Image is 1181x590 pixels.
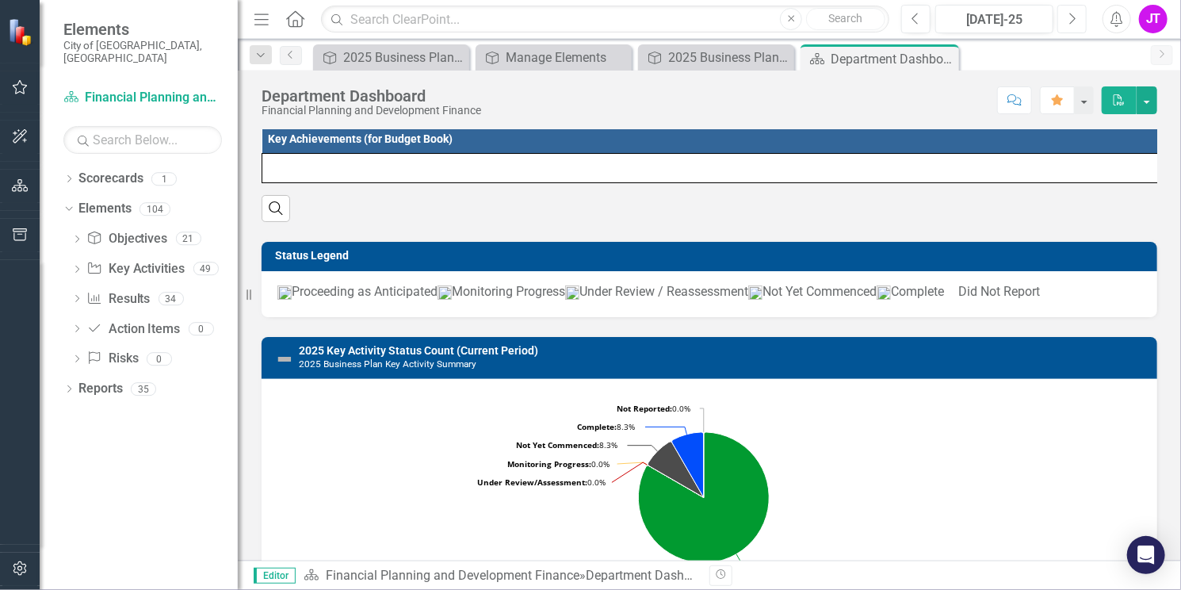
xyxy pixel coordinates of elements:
[86,320,180,339] a: Action Items
[748,285,762,300] img: NotYet.png
[299,344,538,357] a: 2025 Key Activity Status Count (Current Period)
[507,458,610,469] text: 0.0%
[147,352,172,366] div: 0
[86,290,150,308] a: Results
[262,87,481,105] div: Department Dashboard
[317,48,465,67] a: 2025 Business Plan [Executive Summary]
[131,382,156,396] div: 35
[78,200,132,218] a: Elements
[577,421,635,432] text: 8.3%
[63,20,222,39] span: Elements
[617,403,690,414] text: 0.0%
[642,48,790,67] a: 2025 Business Plan Template [Objective #1]
[299,358,476,370] small: 2025 Business Plan Key Activity Summary
[941,10,1048,29] div: [DATE]-25
[275,250,1149,262] h3: Status Legend
[477,477,606,488] text: 0.0%
[86,350,138,368] a: Risks
[176,232,201,246] div: 21
[648,465,704,497] path: Under Review/Assessment, 0.
[1139,5,1168,33] button: JT
[321,6,889,33] input: Search ClearPoint...
[565,285,579,300] img: UnderReview.png
[944,289,958,297] img: DidNotReport.png
[668,48,790,67] div: 2025 Business Plan Template [Objective #1]
[516,439,599,450] tspan: Not Yet Commenced:
[586,568,717,583] div: Department Dashboard
[262,105,481,117] div: Financial Planning and Development Finance
[159,292,184,305] div: 34
[806,8,885,30] button: Search
[829,12,863,25] span: Search
[477,477,587,488] tspan: Under Review/Assessment:
[277,283,1141,301] p: Proceeding as Anticipated Monitoring Progress Under Review / Reassessment Not Yet Commenced Compl...
[63,39,222,65] small: City of [GEOGRAPHIC_DATA], [GEOGRAPHIC_DATA]
[831,49,955,69] div: Department Dashboard
[63,89,222,107] a: Financial Planning and Development Finance
[326,568,579,583] a: Financial Planning and Development Finance
[480,48,628,67] a: Manage Elements
[1127,536,1165,574] div: Open Intercom Messenger
[506,48,628,67] div: Manage Elements
[140,202,170,216] div: 104
[935,5,1053,33] button: [DATE]-25
[438,285,452,300] img: Monitoring.png
[639,432,770,563] path: Proceeding As Anticipated, 10.
[516,439,617,450] text: 8.3%
[275,350,294,369] img: Not Defined
[507,458,591,469] tspan: Monitoring Progress:
[648,442,704,497] path: Not Yet Commenced, 1.
[193,262,219,276] div: 49
[189,322,214,335] div: 0
[86,260,185,278] a: Key Activities
[78,170,143,188] a: Scorecards
[63,126,222,154] input: Search Below...
[672,432,704,497] path: Complete, 1.
[254,568,296,584] span: Editor
[577,421,617,432] tspan: Complete:
[304,567,698,585] div: »
[86,230,167,248] a: Objectives
[277,285,292,300] img: ProceedingGreen.png
[78,380,123,398] a: Reports
[151,172,177,186] div: 1
[7,17,36,46] img: ClearPoint Strategy
[877,285,891,300] img: Complete_icon.png
[343,48,465,67] div: 2025 Business Plan [Executive Summary]
[617,403,672,414] tspan: Not Reported:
